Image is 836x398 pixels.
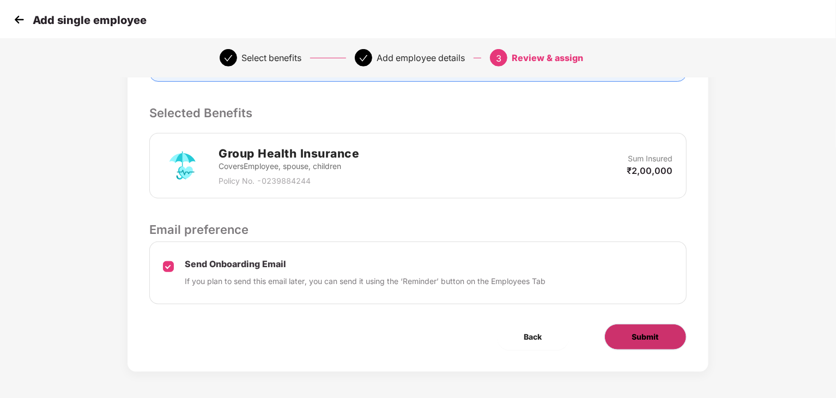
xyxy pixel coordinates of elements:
span: check [224,54,233,63]
div: Review & assign [512,49,583,67]
img: svg+xml;base64,PHN2ZyB4bWxucz0iaHR0cDovL3d3dy53My5vcmcvMjAwMC9zdmciIHdpZHRoPSIzMCIgaGVpZ2h0PSIzMC... [11,11,27,28]
span: Submit [632,331,659,343]
div: Add employee details [377,49,465,67]
p: Add single employee [33,14,147,27]
p: Sum Insured [628,153,673,165]
div: Select benefits [241,49,301,67]
button: Submit [604,324,687,350]
p: Selected Benefits [149,104,686,122]
p: Send Onboarding Email [185,258,546,270]
p: Policy No. - 0239884244 [219,175,359,187]
img: svg+xml;base64,PHN2ZyB4bWxucz0iaHR0cDovL3d3dy53My5vcmcvMjAwMC9zdmciIHdpZHRoPSI3MiIgaGVpZ2h0PSI3Mi... [163,146,202,185]
p: Email preference [149,220,686,239]
p: Covers Employee, spouse, children [219,160,359,172]
span: check [359,54,368,63]
span: Back [524,331,542,343]
p: ₹2,00,000 [627,165,673,177]
h2: Group Health Insurance [219,144,359,162]
button: Back [497,324,570,350]
span: 3 [496,53,501,64]
p: If you plan to send this email later, you can send it using the ‘Reminder’ button on the Employee... [185,275,546,287]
